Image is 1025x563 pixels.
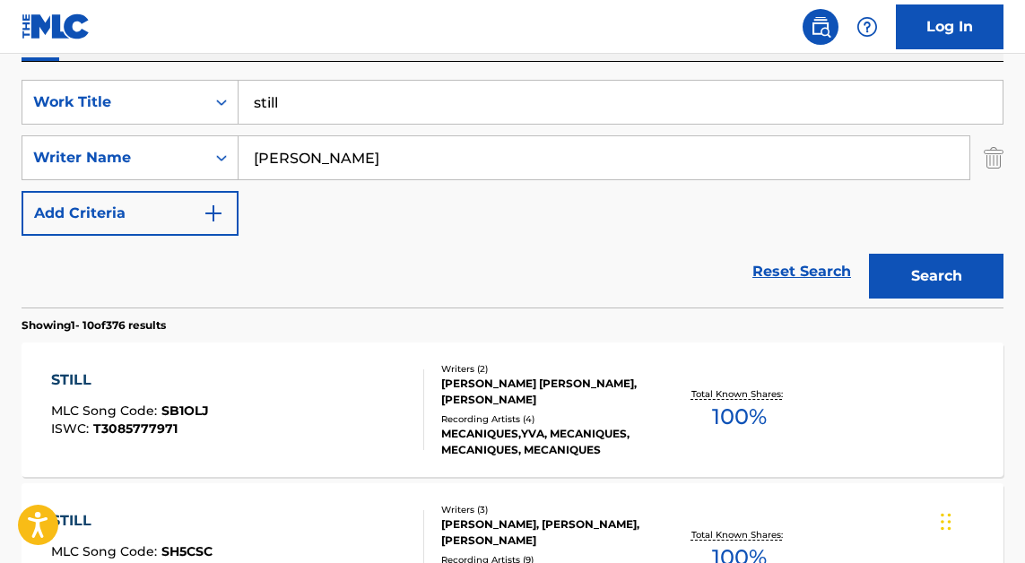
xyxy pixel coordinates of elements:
img: help [856,16,878,38]
button: Add Criteria [22,191,239,236]
div: STILL [51,510,213,532]
span: MLC Song Code : [51,543,161,559]
a: Log In [896,4,1003,49]
span: MLC Song Code : [51,403,161,419]
span: 100 % [712,401,767,433]
a: STILLMLC Song Code:SB1OLJISWC:T3085777971Writers (2)[PERSON_NAME] [PERSON_NAME], [PERSON_NAME]Rec... [22,342,1003,477]
div: Drag [941,495,951,549]
p: Total Known Shares: [691,387,787,401]
div: Help [849,9,885,45]
div: Writer Name [33,147,195,169]
div: [PERSON_NAME] [PERSON_NAME], [PERSON_NAME] [441,376,657,408]
img: search [810,16,831,38]
iframe: Chat Widget [935,477,1025,563]
img: Delete Criterion [984,135,1003,180]
form: Search Form [22,80,1003,307]
span: SB1OLJ [161,403,209,419]
p: Showing 1 - 10 of 376 results [22,317,166,333]
div: Writers ( 2 ) [441,362,657,376]
a: Reset Search [743,252,860,291]
span: ISWC : [51,420,93,437]
div: MECANIQUES,YVA, MECANIQUES, MECANIQUES, MECANIQUES [441,426,657,458]
span: T3085777971 [93,420,178,437]
div: STILL [51,369,209,391]
div: Work Title [33,91,195,113]
div: [PERSON_NAME], [PERSON_NAME], [PERSON_NAME] [441,516,657,549]
span: SH5CSC [161,543,213,559]
a: Public Search [803,9,838,45]
button: Search [869,254,1003,299]
div: Recording Artists ( 4 ) [441,412,657,426]
img: 9d2ae6d4665cec9f34b9.svg [203,203,224,224]
div: Writers ( 3 ) [441,503,657,516]
p: Total Known Shares: [691,528,787,541]
img: MLC Logo [22,13,91,39]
